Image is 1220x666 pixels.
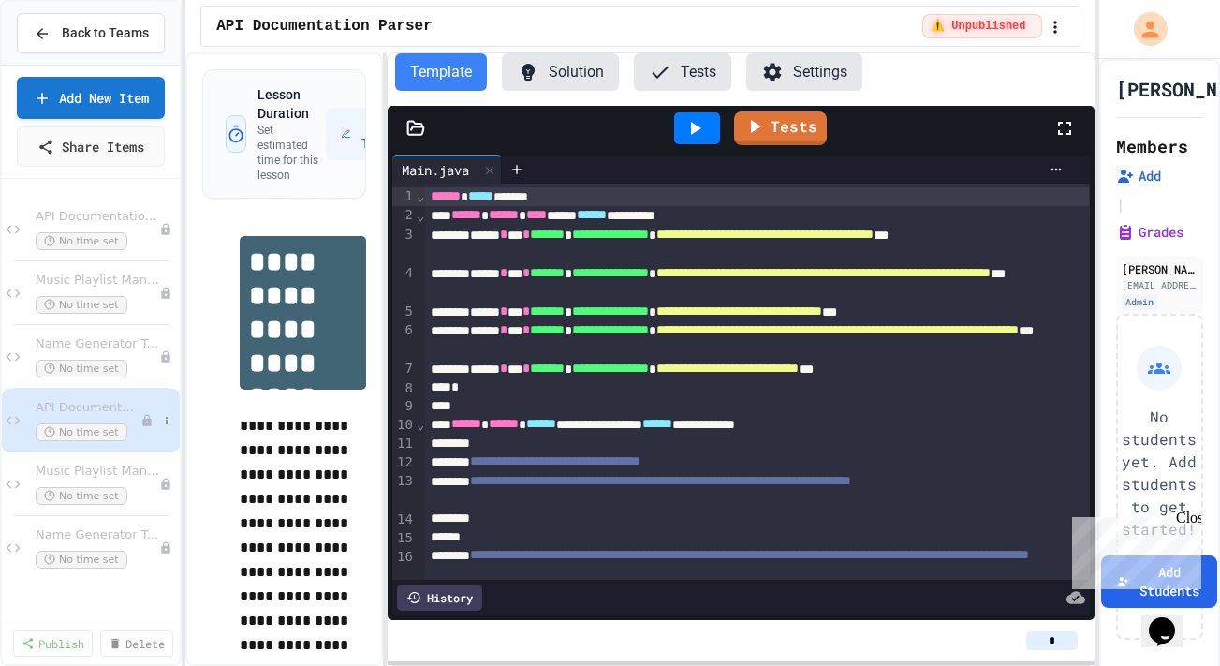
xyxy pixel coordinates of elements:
[36,423,127,441] span: No time set
[502,53,619,91] button: Solution
[1116,223,1183,242] button: Grades
[257,123,326,183] p: Set estimated time for this lesson
[392,226,416,264] div: 3
[13,630,93,657] a: Publish
[159,541,172,555] div: Unpublished
[36,464,159,480] span: Music Playlist Manager
[397,585,482,611] div: History
[36,551,127,569] span: No time set
[7,7,129,119] div: Chat with us now!Close
[746,53,862,91] button: Settings
[392,379,416,398] div: 8
[257,85,326,123] h3: Lesson Duration
[392,303,416,321] div: 5
[395,53,487,91] button: Template
[159,287,172,300] div: Unpublished
[416,208,425,223] span: Fold line
[140,414,154,427] div: Unpublished
[1141,591,1201,647] iframe: chat widget
[1116,167,1161,185] button: Add
[1122,260,1198,277] div: [PERSON_NAME]
[392,472,416,511] div: 13
[1065,510,1201,589] iframe: chat widget
[36,360,127,377] span: No time set
[157,411,176,430] button: More options
[159,223,172,236] div: Unpublished
[392,160,478,180] div: Main.java
[36,400,140,416] span: API Documentation Parser
[392,264,416,303] div: 4
[392,187,416,206] div: 1
[100,630,173,657] a: Delete
[392,416,416,435] div: 10
[36,232,127,250] span: No time set
[392,511,416,529] div: 14
[1122,278,1198,292] div: [EMAIL_ADDRESS][DOMAIN_NAME]
[392,397,416,416] div: 9
[1116,193,1125,215] span: |
[1114,7,1172,51] div: My Account
[36,487,127,505] span: No time set
[216,15,432,37] span: API Documentation Parser
[17,13,165,53] button: Back to Teams
[1122,406,1197,540] p: No students yet. Add students to get started!
[36,209,159,225] span: API Documentation Parser
[392,360,416,378] div: 7
[922,14,1042,38] div: ⚠️ Students cannot see this content! Click the toggle to publish it and make it visible to your c...
[392,435,416,453] div: 11
[36,273,159,289] span: Music Playlist Manager
[159,350,172,363] div: Unpublished
[734,111,827,145] a: Tests
[36,527,159,543] span: Name Generator Tool
[36,296,127,314] span: No time set
[392,453,416,472] div: 12
[392,321,416,360] div: 6
[62,23,149,43] span: Back to Teams
[392,206,416,225] div: 2
[326,108,409,160] button: Set Time
[17,126,165,167] a: Share Items
[392,548,416,586] div: 16
[392,529,416,548] div: 15
[1122,294,1157,310] div: Admin
[1116,133,1188,159] h2: Members
[392,155,502,184] div: Main.java
[634,53,731,91] button: Tests
[17,77,165,119] a: Add New Item
[416,188,425,203] span: Fold line
[416,417,425,432] span: Fold line
[36,336,159,352] span: Name Generator Tool
[159,478,172,491] div: Unpublished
